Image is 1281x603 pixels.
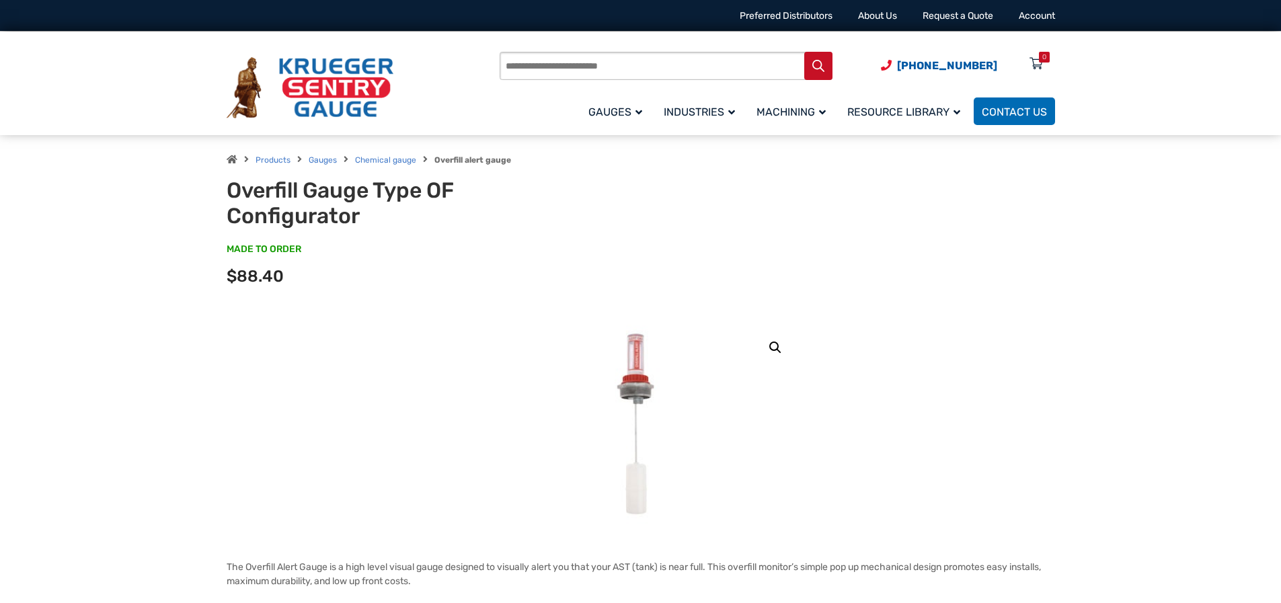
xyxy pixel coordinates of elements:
a: Account [1019,10,1055,22]
span: [PHONE_NUMBER] [897,59,997,72]
a: About Us [858,10,897,22]
a: Chemical gauge [355,155,416,165]
a: Industries [656,95,748,127]
a: Request a Quote [923,10,993,22]
p: The Overfill Alert Gauge is a high level visual gauge designed to visually alert you that your AS... [227,560,1055,588]
a: Products [256,155,290,165]
div: 0 [1042,52,1046,63]
a: Contact Us [974,97,1055,125]
a: Gauges [580,95,656,127]
a: Gauges [309,155,337,165]
img: Krueger Sentry Gauge [227,57,393,119]
span: Contact Us [982,106,1047,118]
span: $88.40 [227,267,284,286]
strong: Overfill alert gauge [434,155,511,165]
span: MADE TO ORDER [227,243,301,256]
a: Resource Library [839,95,974,127]
span: Gauges [588,106,642,118]
a: View full-screen image gallery [763,335,787,360]
img: Overfill Gauge Type OF Configurator [593,325,688,526]
a: Preferred Distributors [740,10,832,22]
span: Industries [664,106,735,118]
a: Phone Number (920) 434-8860 [881,57,997,74]
span: Machining [756,106,826,118]
span: Resource Library [847,106,960,118]
a: Machining [748,95,839,127]
h1: Overfill Gauge Type OF Configurator [227,177,558,229]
